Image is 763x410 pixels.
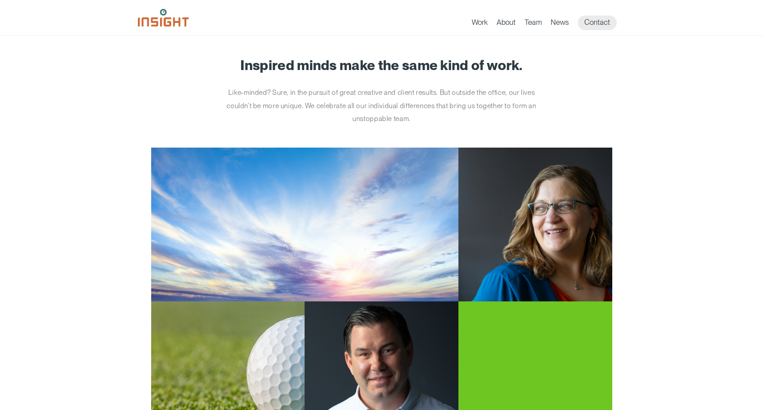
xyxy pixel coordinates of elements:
img: Insight Marketing Design [138,9,189,27]
img: Jill Smith [458,148,612,301]
a: News [551,18,569,30]
a: About [497,18,516,30]
nav: primary navigation menu [472,16,626,30]
a: Contact [578,16,617,30]
p: Like-minded? Sure, in the pursuit of great creative and client results. But outside the office, o... [215,86,548,125]
h1: Inspired minds make the same kind of work. [151,58,612,73]
a: Team [524,18,542,30]
a: Work [472,18,488,30]
a: Jill Smith [151,148,612,301]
